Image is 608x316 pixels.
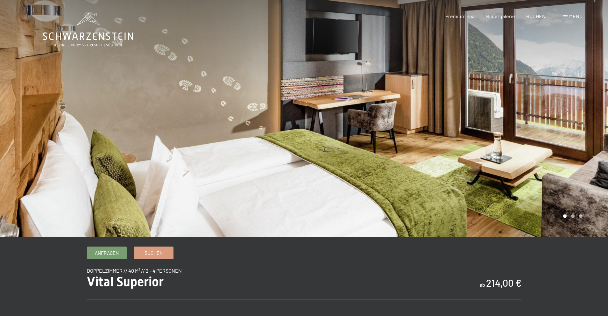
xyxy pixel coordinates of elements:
[145,250,163,256] span: Buchen
[480,282,485,288] span: ab
[87,247,126,259] a: Anfragen
[486,13,515,19] a: Bildergalerie
[486,277,521,289] b: 214,00 €
[95,250,119,256] span: Anfragen
[134,247,173,259] a: Buchen
[87,274,164,289] span: Vital Superior
[445,13,475,19] a: Premium Spa
[569,13,583,19] span: Menü
[87,268,182,274] span: Doppelzimmer // 40 m² // 2 - 4 Personen
[526,13,546,19] a: BUCHEN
